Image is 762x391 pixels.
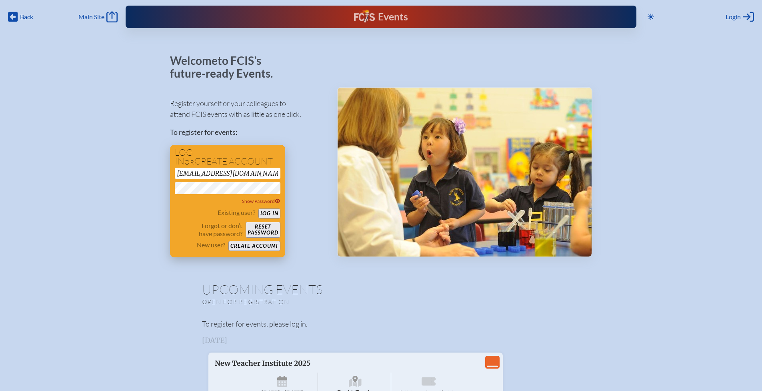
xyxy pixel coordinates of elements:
span: Main Site [78,13,104,21]
button: Create account [228,241,280,251]
input: Email [175,168,280,179]
button: Log in [258,209,280,219]
span: Show Password [242,198,280,204]
button: Resetpassword [246,222,280,238]
p: Forgot or don’t have password? [175,222,243,238]
span: Login [726,13,741,21]
p: Welcome to FCIS’s future-ready Events. [170,54,282,80]
p: New Teacher Institute 2025 [215,359,416,368]
p: To register for events: [170,127,324,138]
span: Back [20,13,33,21]
p: Register yourself or your colleagues to attend FCIS events with as little as one click. [170,98,324,120]
h1: Log in create account [175,148,280,166]
h3: [DATE] [202,337,560,345]
h1: Upcoming Events [202,283,560,296]
p: New user? [197,241,225,249]
div: FCIS Events — Future ready [266,10,496,24]
img: Events [338,88,592,257]
span: or [184,158,194,166]
a: Main Site [78,11,118,22]
p: To register for events, please log in. [202,319,560,329]
p: Open for registration [202,298,413,306]
p: Existing user? [218,209,255,217]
